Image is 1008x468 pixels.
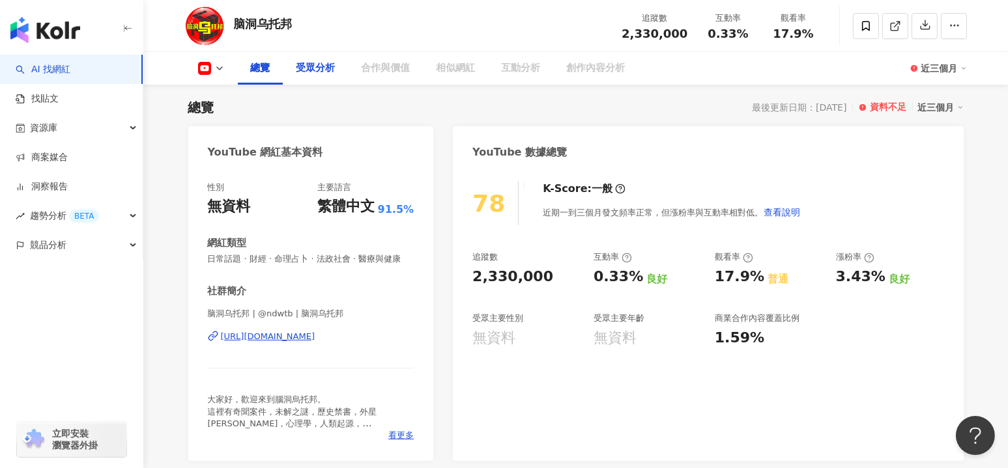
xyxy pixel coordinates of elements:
[889,272,910,286] div: 良好
[543,199,801,225] div: 近期一到三個月發文頻率正常，但漲粉率與互動率相對低。
[836,267,886,287] div: 3.43%
[764,207,800,217] span: 查看說明
[208,331,414,342] a: [URL][DOMAIN_NAME]
[208,308,414,320] span: 脑洞乌托邦 | @ndwtb | 脑洞乌托邦
[543,182,626,196] div: K-Score :
[763,199,801,225] button: 查看說明
[622,27,687,40] span: 2,330,000
[185,7,224,46] img: KOL Avatar
[208,236,247,250] div: 網紅類型
[921,58,967,79] div: 近三個月
[52,428,98,451] span: 立即安裝 瀏覽器外掛
[16,212,25,221] span: rise
[69,210,99,223] div: BETA
[708,27,748,40] span: 0.33%
[646,272,667,286] div: 良好
[251,61,270,76] div: 總覽
[918,99,964,116] div: 近三個月
[567,61,626,76] div: 創作內容分析
[622,12,687,25] div: 追蹤數
[768,272,788,286] div: 普通
[773,27,813,40] span: 17.9%
[715,312,799,324] div: 商業合作內容覆蓋比例
[472,251,498,263] div: 追蹤數
[956,416,995,455] iframe: Help Scout Beacon - Open
[208,197,251,217] div: 無資料
[16,63,70,76] a: searchAI 找網紅
[437,61,476,76] div: 相似網紅
[16,92,59,105] a: 找貼文
[715,251,753,263] div: 觀看率
[296,61,336,76] div: 受眾分析
[388,430,414,441] span: 看更多
[30,230,66,260] span: 競品分析
[208,253,414,265] span: 日常話題 · 財經 · 命理占卜 · 法政社會 · 醫療與健康
[715,267,764,287] div: 17.9%
[208,182,225,193] div: 性別
[378,202,414,217] span: 91.5%
[594,251,632,263] div: 互動率
[715,328,764,348] div: 1.59%
[188,98,214,117] div: 總覽
[362,61,410,76] div: 合作與價值
[221,331,315,342] div: [URL][DOMAIN_NAME]
[472,190,505,217] div: 78
[10,17,80,43] img: logo
[317,197,375,217] div: 繁體中文
[594,328,637,348] div: 無資料
[502,61,541,76] div: 互動分析
[592,182,612,196] div: 一般
[16,151,68,164] a: 商案媒合
[594,312,644,324] div: 受眾主要年齡
[208,145,323,159] div: YouTube 網紅基本資料
[472,328,515,348] div: 無資料
[16,180,68,193] a: 洞察報告
[21,429,46,450] img: chrome extension
[317,182,351,193] div: 主要語言
[836,251,874,263] div: 漲粉率
[769,12,818,25] div: 觀看率
[30,201,99,230] span: 趨勢分析
[704,12,753,25] div: 互動率
[472,145,567,159] div: YouTube 數據總覽
[208,284,247,298] div: 社群簡介
[17,422,126,457] a: chrome extension立即安裝 瀏覽器外掛
[594,267,643,287] div: 0.33%
[234,16,293,32] div: 脑洞乌托邦
[871,101,907,114] div: 資料不足
[30,113,57,143] span: 資源庫
[472,312,523,324] div: 受眾主要性別
[752,102,846,113] div: 最後更新日期：[DATE]
[472,267,553,287] div: 2,330,000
